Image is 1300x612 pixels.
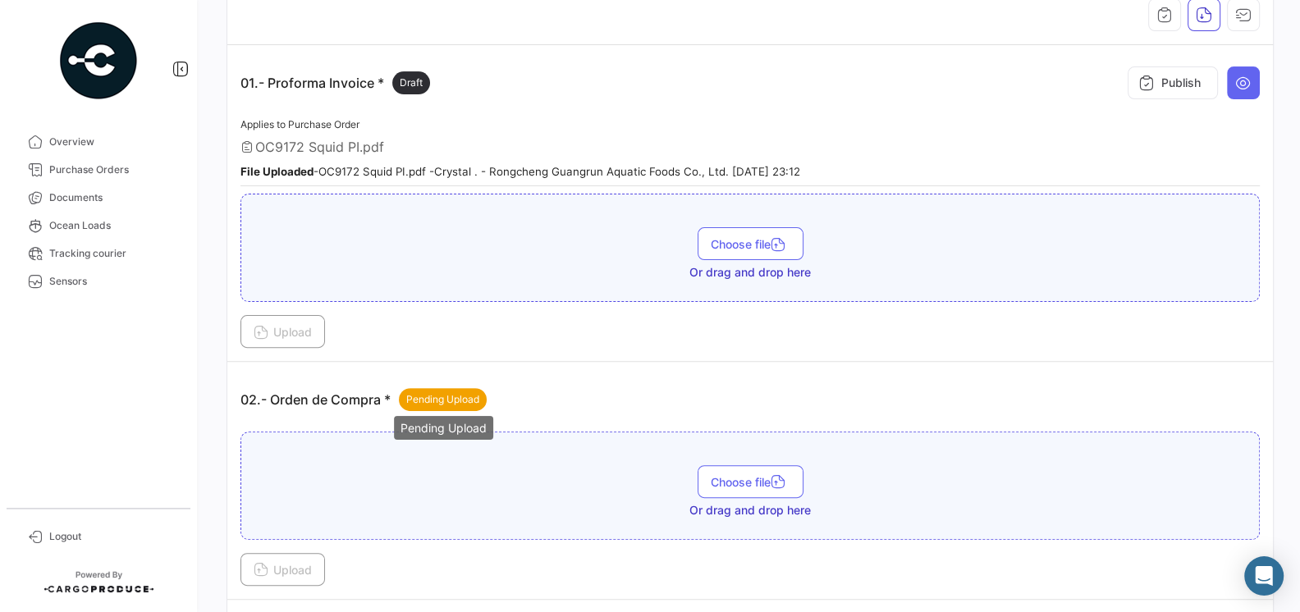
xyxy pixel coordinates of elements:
span: Choose file [711,237,790,251]
div: Abrir Intercom Messenger [1244,556,1284,596]
span: Logout [49,529,177,544]
span: OC9172 Squid PI.pdf [255,139,384,155]
a: Sensors [13,267,184,295]
span: Tracking courier [49,246,177,261]
small: - OC9172 Squid PI.pdf - Crystal . - Rongcheng Guangrun Aquatic Foods Co., Ltd. [DATE] 23:12 [240,165,800,178]
button: Publish [1128,66,1218,99]
button: Upload [240,553,325,586]
span: Applies to Purchase Order [240,118,359,130]
span: Draft [400,75,423,90]
img: powered-by.png [57,20,140,102]
span: Sensors [49,274,177,289]
div: Pending Upload [394,416,493,440]
span: Or drag and drop here [689,264,811,281]
span: Choose file [711,475,790,489]
span: Purchase Orders [49,162,177,177]
b: File Uploaded [240,165,314,178]
a: Ocean Loads [13,212,184,240]
a: Overview [13,128,184,156]
span: Pending Upload [406,392,479,407]
span: Documents [49,190,177,205]
button: Choose file [698,465,803,498]
p: 01.- Proforma Invoice * [240,71,430,94]
span: Ocean Loads [49,218,177,233]
a: Tracking courier [13,240,184,267]
a: Purchase Orders [13,156,184,184]
p: 02.- Orden de Compra * [240,388,487,411]
span: Or drag and drop here [689,502,811,518]
a: Documents [13,184,184,212]
button: Upload [240,315,325,348]
span: Overview [49,135,177,149]
span: Upload [254,563,312,577]
button: Choose file [698,227,803,260]
span: Upload [254,325,312,339]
